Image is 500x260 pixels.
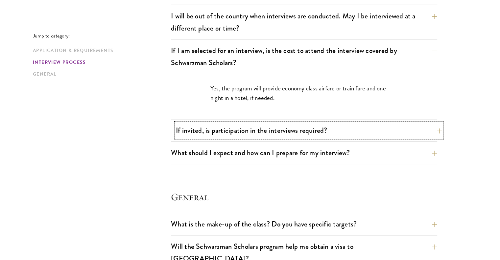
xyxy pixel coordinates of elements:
a: Interview Process [33,59,167,66]
button: If invited, is participation in the interviews required? [176,123,442,138]
a: General [33,71,167,78]
button: If I am selected for an interview, is the cost to attend the interview covered by Schwarzman Scho... [171,43,437,70]
button: What should I expect and how can I prepare for my interview? [171,145,437,160]
p: Yes, the program will provide economy class airfare or train fare and one night in a hotel, if ne... [210,83,398,103]
button: What is the make-up of the class? Do you have specific targets? [171,217,437,231]
button: I will be out of the country when interviews are conducted. May I be interviewed at a different p... [171,9,437,35]
a: Application & Requirements [33,47,167,54]
h4: General [171,190,437,203]
p: Jump to category: [33,33,171,39]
